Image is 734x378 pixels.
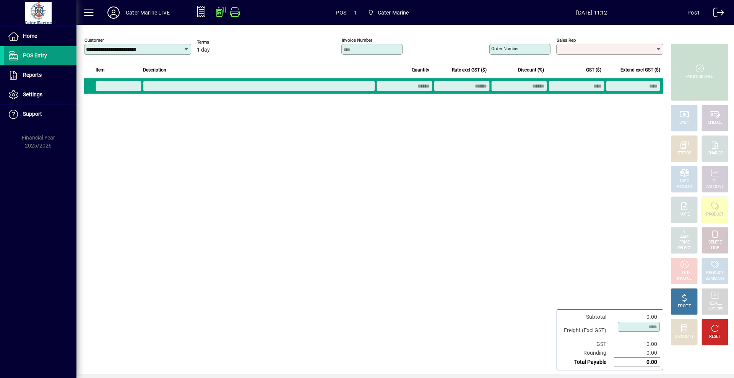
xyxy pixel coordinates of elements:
a: Home [4,27,76,46]
span: 1 [354,6,357,19]
div: CHARGE [708,151,723,156]
div: GL [713,178,718,184]
div: INVOICES [706,307,723,312]
div: CHEQUE [708,120,722,126]
span: 1 day [197,47,210,53]
mat-label: Customer [84,37,104,43]
div: RECALL [708,301,722,307]
div: RESET [709,334,721,340]
span: POS Entry [23,52,47,58]
mat-label: Invoice number [342,37,372,43]
div: NOTE [679,212,689,217]
div: INVOICE [677,276,691,282]
div: ACCOUNT [706,184,724,190]
span: Support [23,111,42,117]
span: Reports [23,72,42,78]
td: GST [560,340,614,349]
button: Profile [101,6,126,19]
span: POS [336,6,346,19]
td: Freight (Excl GST) [560,321,614,340]
div: SELECT [678,245,691,251]
div: PRICE [679,240,690,245]
td: 0.00 [614,358,660,367]
td: 0.00 [614,313,660,321]
div: HOLD [679,270,689,276]
div: Pos1 [687,6,700,19]
td: 0.00 [614,340,660,349]
td: Total Payable [560,358,614,367]
a: Logout [708,2,724,26]
mat-label: Order number [491,46,519,51]
span: Rate excl GST ($) [452,66,487,74]
span: Item [96,66,105,74]
td: Subtotal [560,313,614,321]
span: [DATE] 11:12 [496,6,688,19]
div: DELETE [708,240,721,245]
div: Cater Marine LIVE [126,6,170,19]
div: MISC [680,178,689,184]
span: Discount (%) [518,66,544,74]
mat-label: Sales rep [557,37,576,43]
div: PRODUCT [706,270,723,276]
div: PROCESS SALE [686,74,713,80]
a: Support [4,105,76,124]
div: EFTPOS [677,151,692,156]
span: Extend excl GST ($) [620,66,660,74]
span: Settings [23,91,42,97]
span: Home [23,33,37,39]
span: GST ($) [586,66,601,74]
td: 0.00 [614,349,660,358]
div: PRODUCT [706,212,723,217]
span: Terms [197,40,243,45]
div: SUMMARY [705,276,724,282]
td: Rounding [560,349,614,358]
a: Settings [4,85,76,104]
div: DISCOUNT [675,334,693,340]
a: Reports [4,66,76,85]
div: LINE [711,245,719,251]
div: PRODUCT [676,184,693,190]
span: Description [143,66,166,74]
span: Quantity [412,66,429,74]
div: CASH [679,120,689,126]
span: Cater Marine [378,6,409,19]
span: Cater Marine [365,6,412,19]
div: PROFIT [678,303,691,309]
